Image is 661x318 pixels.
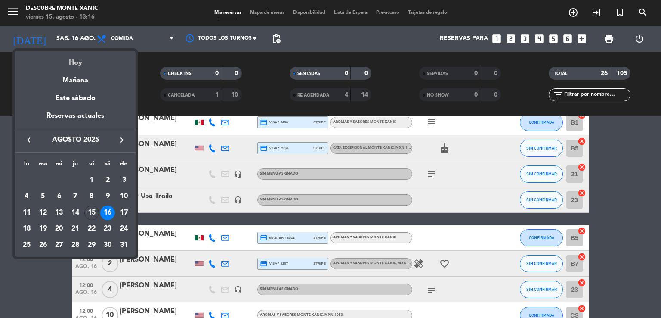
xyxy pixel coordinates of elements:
[100,205,116,221] td: 16 de agosto de 2025
[114,134,130,146] button: keyboard_arrow_right
[67,221,83,237] td: 21 de agosto de 2025
[84,206,99,220] div: 15
[51,188,67,205] td: 6 de agosto de 2025
[19,159,35,172] th: lunes
[100,159,116,172] th: sábado
[19,205,35,221] td: 11 de agosto de 2025
[83,221,100,237] td: 22 de agosto de 2025
[36,238,50,253] div: 26
[19,238,34,253] div: 25
[19,206,34,220] div: 11
[84,189,99,204] div: 8
[52,189,66,204] div: 6
[35,205,51,221] td: 12 de agosto de 2025
[100,221,116,237] td: 23 de agosto de 2025
[15,110,136,128] div: Reservas actuales
[100,172,116,188] td: 2 de agosto de 2025
[52,238,66,253] div: 27
[83,237,100,253] td: 29 de agosto de 2025
[51,221,67,237] td: 20 de agosto de 2025
[36,206,50,220] div: 12
[15,86,136,110] div: Este sábado
[35,159,51,172] th: martes
[116,205,132,221] td: 17 de agosto de 2025
[24,135,34,145] i: keyboard_arrow_left
[19,237,35,253] td: 25 de agosto de 2025
[52,206,66,220] div: 13
[84,173,99,187] div: 1
[19,189,34,204] div: 4
[51,237,67,253] td: 27 de agosto de 2025
[51,159,67,172] th: miércoles
[100,173,115,187] div: 2
[15,51,136,69] div: Hoy
[116,221,132,237] td: 24 de agosto de 2025
[51,205,67,221] td: 13 de agosto de 2025
[117,135,127,145] i: keyboard_arrow_right
[67,237,83,253] td: 28 de agosto de 2025
[35,237,51,253] td: 26 de agosto de 2025
[35,221,51,237] td: 19 de agosto de 2025
[67,159,83,172] th: jueves
[116,188,132,205] td: 10 de agosto de 2025
[15,69,136,86] div: Mañana
[83,205,100,221] td: 15 de agosto de 2025
[84,221,99,236] div: 22
[116,172,132,188] td: 3 de agosto de 2025
[117,206,131,220] div: 17
[83,159,100,172] th: viernes
[83,188,100,205] td: 8 de agosto de 2025
[67,188,83,205] td: 7 de agosto de 2025
[19,172,83,188] td: AGO.
[68,221,83,236] div: 21
[84,238,99,253] div: 29
[100,189,115,204] div: 9
[100,221,115,236] div: 23
[68,238,83,253] div: 28
[68,206,83,220] div: 14
[36,221,50,236] div: 19
[67,205,83,221] td: 14 de agosto de 2025
[117,189,131,204] div: 10
[21,134,37,146] button: keyboard_arrow_left
[117,173,131,187] div: 3
[100,238,115,253] div: 30
[116,159,132,172] th: domingo
[100,206,115,220] div: 16
[19,221,34,236] div: 18
[68,189,83,204] div: 7
[117,221,131,236] div: 24
[83,172,100,188] td: 1 de agosto de 2025
[52,221,66,236] div: 20
[100,237,116,253] td: 30 de agosto de 2025
[36,189,50,204] div: 5
[19,188,35,205] td: 4 de agosto de 2025
[19,221,35,237] td: 18 de agosto de 2025
[100,188,116,205] td: 9 de agosto de 2025
[116,237,132,253] td: 31 de agosto de 2025
[37,134,114,146] span: agosto 2025
[35,188,51,205] td: 5 de agosto de 2025
[117,238,131,253] div: 31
